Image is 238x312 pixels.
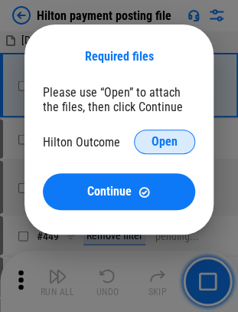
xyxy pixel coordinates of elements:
[43,135,120,149] div: Hilton Outcome
[87,186,132,198] span: Continue
[43,49,195,64] div: Required files
[138,186,151,199] img: Continue
[152,136,178,148] span: Open
[134,130,195,154] button: Open
[43,173,195,210] button: ContinueContinue
[43,85,195,114] div: Please use “Open” to attach the files, then click Continue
